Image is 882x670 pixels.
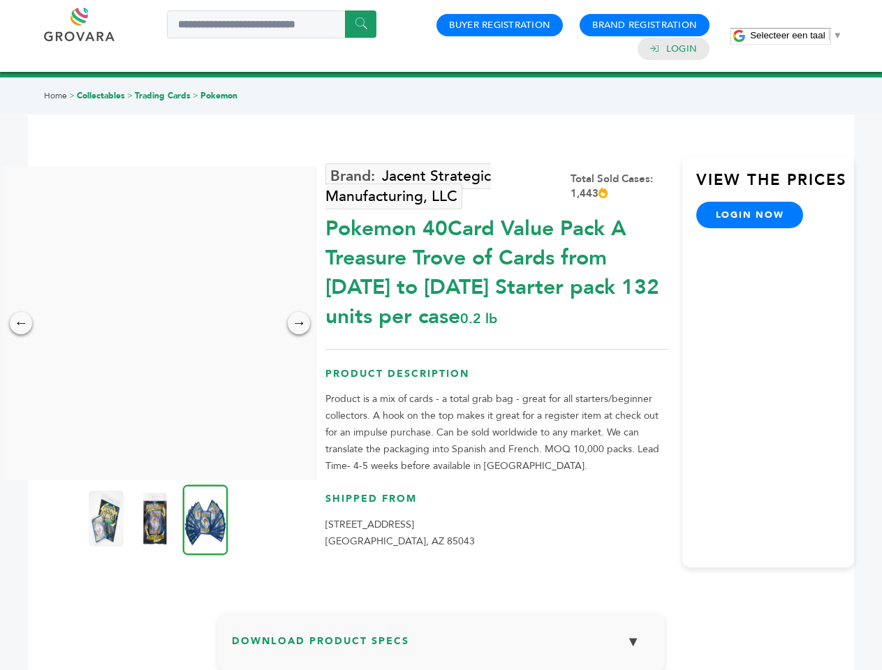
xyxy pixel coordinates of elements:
[89,491,124,546] img: Pokemon 40-Card Value Pack – A Treasure Trove of Cards from 1996 to 2024 - Starter pack! 132 unit...
[183,484,228,555] img: Pokemon 40-Card Value Pack – A Treasure Trove of Cards from 1996 to 2024 - Starter pack! 132 unit...
[44,90,67,101] a: Home
[460,309,497,328] span: 0.2 lb
[193,90,198,101] span: >
[77,90,125,101] a: Collectables
[571,172,668,201] div: Total Sold Cases: 1,443
[666,43,697,55] a: Login
[696,202,804,228] a: login now
[167,10,376,38] input: Search a product or brand...
[138,491,172,546] img: Pokemon 40-Card Value Pack – A Treasure Trove of Cards from 1996 to 2024 - Starter pack! 132 unit...
[325,163,491,209] a: Jacent Strategic Manufacturing, LLC
[232,627,651,667] h3: Download Product Specs
[325,367,668,392] h3: Product Description
[69,90,75,101] span: >
[325,207,668,332] div: Pokemon 40Card Value Pack A Treasure Trove of Cards from [DATE] to [DATE] Starter pack 132 units ...
[325,492,668,516] h3: Shipped From
[127,90,133,101] span: >
[10,312,32,334] div: ←
[592,19,697,31] a: Brand Registration
[325,391,668,475] p: Product is a mix of cards - a total grab bag - great for all starters/beginner collectors. A hook...
[833,30,842,40] span: ▼
[135,90,191,101] a: Trading Cards
[616,627,651,657] button: ▼
[200,90,237,101] a: Pokemon
[325,516,668,550] p: [STREET_ADDRESS] [GEOGRAPHIC_DATA], AZ 85043
[288,312,310,334] div: →
[750,30,842,40] a: Selecteer een taal​
[750,30,825,40] span: Selecteer een taal
[696,170,854,202] h3: View the Prices
[449,19,550,31] a: Buyer Registration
